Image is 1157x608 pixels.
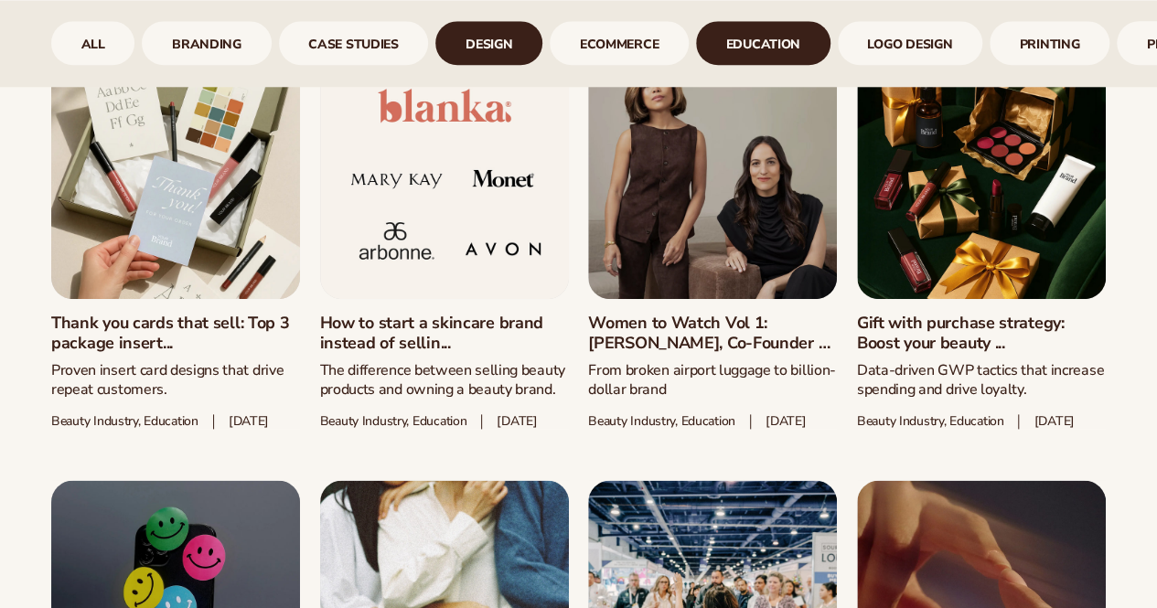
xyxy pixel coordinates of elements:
div: 4 / 9 [435,22,542,66]
a: Gift with purchase strategy: Boost your beauty ... [857,314,1106,353]
div: 2 / 9 [142,22,271,66]
div: 5 / 9 [550,22,689,66]
a: All [51,22,134,66]
div: 7 / 9 [838,22,982,66]
a: logo design [838,22,982,66]
a: How to start a skincare brand instead of sellin... [320,314,569,353]
span: Beauty industry, education [51,414,198,430]
div: 8 / 9 [990,22,1109,66]
span: Beauty industry, education [857,414,1004,430]
a: Education [696,22,830,66]
span: Beauty industry, Education [320,414,467,430]
a: Women to Watch Vol 1: [PERSON_NAME], Co-Founder of ... [588,314,837,353]
a: printing [990,22,1109,66]
a: Thank you cards that sell: Top 3 package insert... [51,314,300,353]
div: 3 / 9 [279,22,429,66]
div: 1 / 9 [51,22,134,66]
span: Beauty Industry, Education [588,414,735,430]
a: design [435,22,542,66]
a: branding [142,22,271,66]
a: case studies [279,22,429,66]
div: 6 / 9 [696,22,830,66]
a: ecommerce [550,22,689,66]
